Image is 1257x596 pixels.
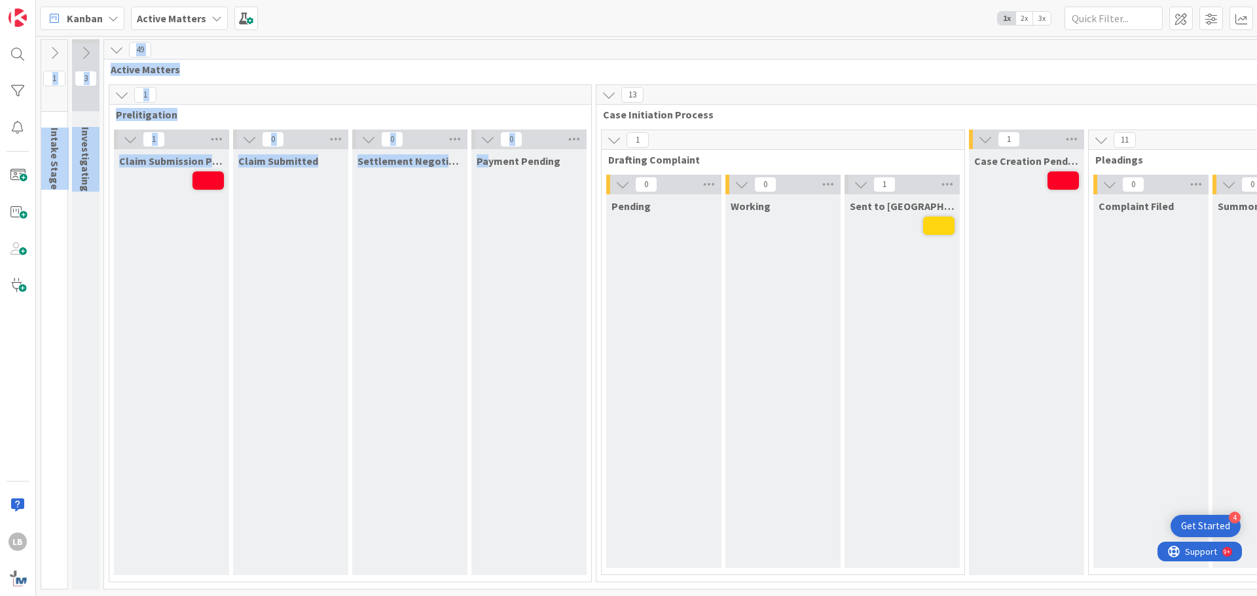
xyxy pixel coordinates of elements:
b: Active Matters [137,12,206,25]
span: Support [27,2,60,18]
span: 49 [129,42,151,58]
span: Payment Pending [477,154,560,167]
span: 1 [627,132,649,148]
span: Kanban [67,10,103,26]
span: 0 [1122,177,1144,192]
span: Sent to Jordan [850,200,955,213]
span: 0 [500,131,522,147]
span: 0 [635,177,657,192]
span: Settlement Negotiations [357,154,462,167]
span: 1 [998,131,1020,147]
span: Working [731,200,771,213]
span: Complaint Filed [1099,200,1174,213]
span: 11 [1114,132,1136,148]
span: 1 [43,71,65,86]
span: 1 [873,177,896,192]
span: 13 [621,87,644,103]
input: Quick Filter... [1065,7,1163,30]
span: 0 [262,131,284,147]
span: 0 [381,131,403,147]
span: 3 [75,71,97,86]
img: Visit kanbanzone.com [9,9,27,27]
span: Case Creation Pending [974,154,1079,167]
span: 3x [1033,12,1051,25]
span: Investigating [79,127,92,192]
span: 1x [998,12,1015,25]
span: Drafting Complaint [608,153,948,166]
div: 9+ [66,5,73,16]
div: 4 [1229,512,1241,523]
span: 1 [134,87,156,103]
span: 2x [1015,12,1033,25]
img: avatar [9,569,27,587]
span: Pending [611,200,651,213]
span: 0 [754,177,776,192]
div: LB [9,533,27,551]
span: Claim Submission Pending [119,154,224,167]
span: Prelitigation [116,108,575,121]
span: Intake Stage [48,128,62,190]
span: Claim Submitted [238,154,318,167]
span: 1 [143,131,165,147]
div: Open Get Started checklist, remaining modules: 4 [1171,515,1241,537]
div: Get Started [1181,519,1230,533]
